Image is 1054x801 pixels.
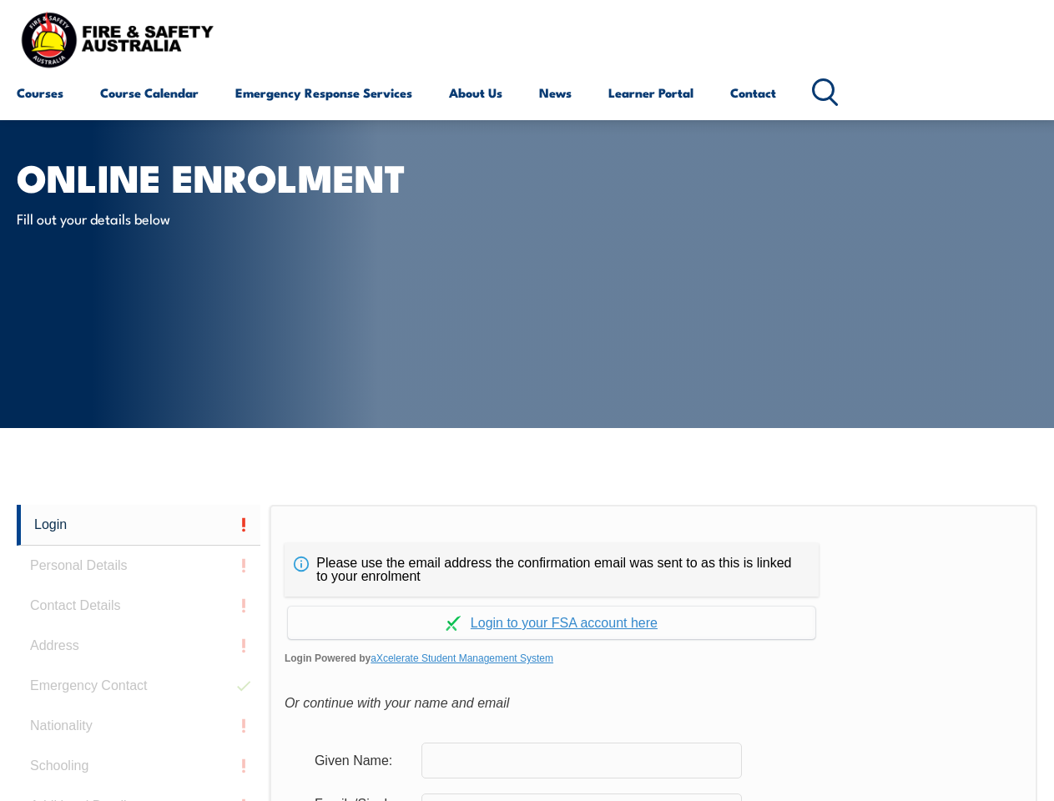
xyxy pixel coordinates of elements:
a: Learner Portal [608,73,693,113]
span: Login Powered by [285,646,1022,671]
h1: Online Enrolment [17,160,429,193]
img: Log in withaxcelerate [446,616,461,631]
div: Please use the email address the confirmation email was sent to as this is linked to your enrolment [285,543,819,597]
a: News [539,73,572,113]
a: Emergency Response Services [235,73,412,113]
a: About Us [449,73,502,113]
div: Or continue with your name and email [285,691,1022,716]
a: aXcelerate Student Management System [371,652,553,664]
div: Given Name: [301,744,421,776]
p: Fill out your details below [17,209,321,228]
a: Login [17,505,260,546]
a: Course Calendar [100,73,199,113]
a: Courses [17,73,63,113]
a: Contact [730,73,776,113]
